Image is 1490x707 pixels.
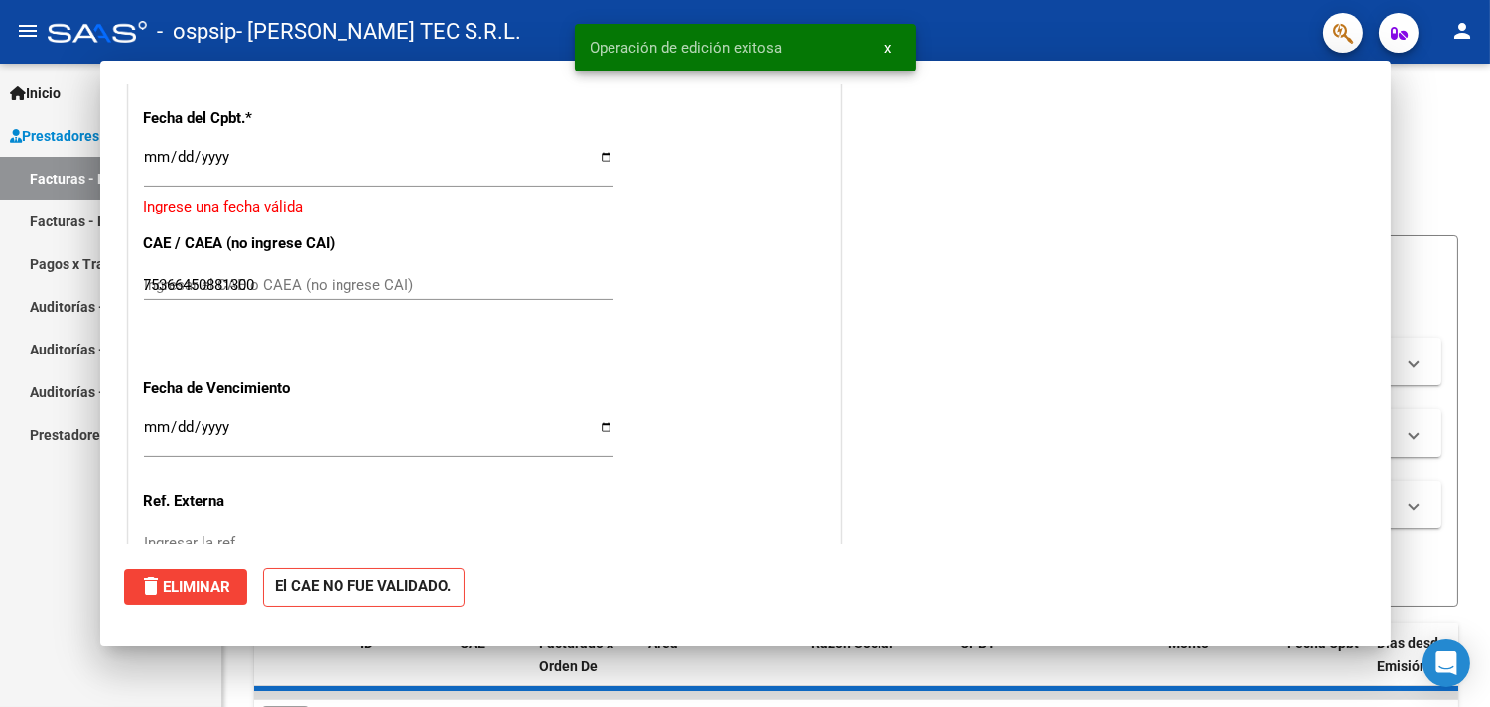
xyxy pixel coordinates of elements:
span: Facturado x Orden De [539,636,613,674]
span: x [885,39,892,57]
div: Open Intercom Messenger [1422,639,1470,687]
span: Días desde Emisión [1377,636,1446,674]
p: Fecha de Vencimiento [144,377,348,400]
mat-icon: delete [140,574,164,598]
span: - ospsip [157,10,236,54]
span: Eliminar [140,578,231,596]
span: Prestadores / Proveedores [10,125,191,147]
button: Eliminar [124,569,247,605]
p: Ref. Externa [144,491,348,513]
p: CAE / CAEA (no ingrese CAI) [144,232,348,255]
span: Inicio [10,82,61,104]
mat-icon: menu [16,19,40,43]
span: Operación de edición exitosa [591,38,783,58]
p: Fecha del Cpbt. [144,107,348,130]
p: Ingrese una fecha válida [144,196,825,218]
strong: El CAE NO FUE VALIDADO. [263,568,465,607]
span: - [PERSON_NAME] TEC S.R.L. [236,10,521,54]
mat-icon: person [1450,19,1474,43]
button: x [870,30,908,66]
